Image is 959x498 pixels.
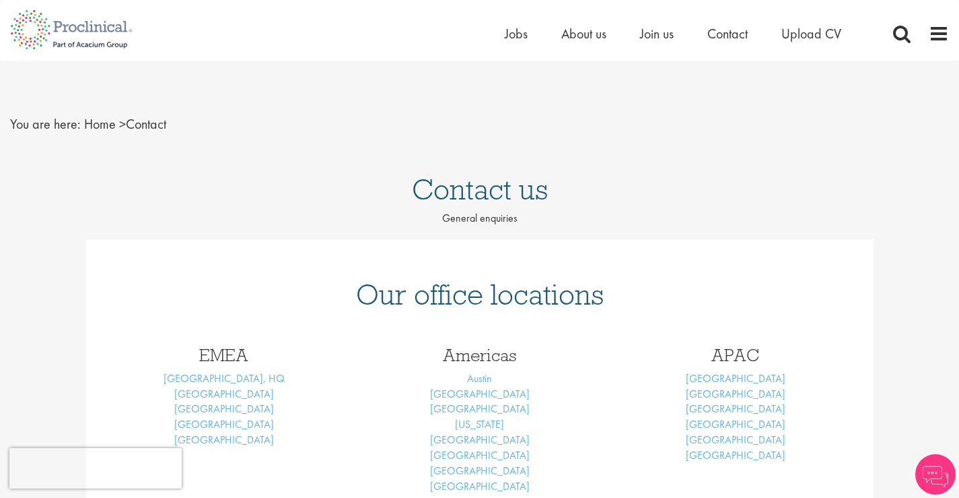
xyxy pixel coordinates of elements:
[640,25,674,42] a: Join us
[430,464,530,478] a: [GEOGRAPHIC_DATA]
[174,433,274,447] a: [GEOGRAPHIC_DATA]
[686,417,785,431] a: [GEOGRAPHIC_DATA]
[9,448,182,489] iframe: reCAPTCHA
[561,25,606,42] a: About us
[119,115,126,133] span: >
[505,25,528,42] a: Jobs
[915,454,956,495] img: Chatbot
[430,387,530,401] a: [GEOGRAPHIC_DATA]
[686,387,785,401] a: [GEOGRAPHIC_DATA]
[618,346,853,364] h3: APAC
[106,280,853,309] h1: Our office locations
[106,346,342,364] h3: EMEA
[686,448,785,462] a: [GEOGRAPHIC_DATA]
[164,371,285,385] a: [GEOGRAPHIC_DATA], HQ
[174,402,274,416] a: [GEOGRAPHIC_DATA]
[686,371,785,385] a: [GEOGRAPHIC_DATA]
[430,479,530,493] a: [GEOGRAPHIC_DATA]
[781,25,841,42] a: Upload CV
[174,417,274,431] a: [GEOGRAPHIC_DATA]
[430,448,530,462] a: [GEOGRAPHIC_DATA]
[84,115,166,133] span: Contact
[84,115,116,133] a: breadcrumb link to Home
[10,115,81,133] span: You are here:
[707,25,748,42] a: Contact
[686,402,785,416] a: [GEOGRAPHIC_DATA]
[467,371,492,385] a: Austin
[430,402,530,416] a: [GEOGRAPHIC_DATA]
[174,387,274,401] a: [GEOGRAPHIC_DATA]
[455,417,504,431] a: [US_STATE]
[430,433,530,447] a: [GEOGRAPHIC_DATA]
[686,433,785,447] a: [GEOGRAPHIC_DATA]
[362,346,598,364] h3: Americas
